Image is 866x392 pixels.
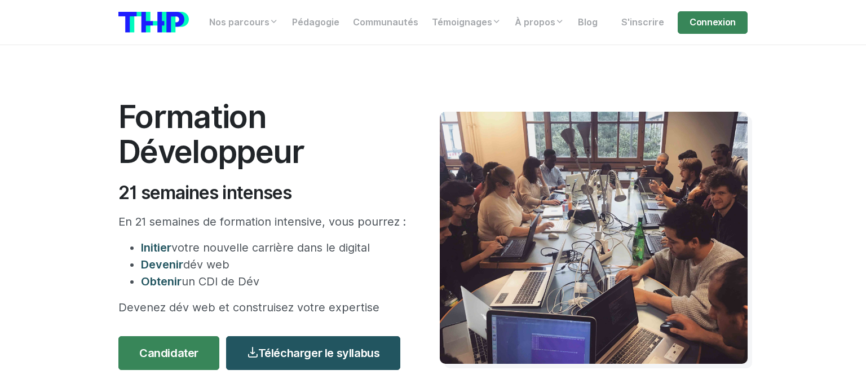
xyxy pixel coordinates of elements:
[202,11,285,34] a: Nos parcours
[118,182,406,204] h2: 21 semaines intenses
[118,213,406,230] p: En 21 semaines de formation intensive, vous pourrez :
[118,99,406,169] h1: Formation Développeur
[285,11,346,34] a: Pédagogie
[141,273,406,290] li: un CDI de Dév
[571,11,604,34] a: Blog
[346,11,425,34] a: Communautés
[226,336,400,370] a: Télécharger le syllabus
[118,12,189,33] img: logo
[141,239,406,256] li: votre nouvelle carrière dans le digital
[141,258,183,271] span: Devenir
[141,275,182,288] span: Obtenir
[615,11,671,34] a: S'inscrire
[118,299,406,316] p: Devenez dév web et construisez votre expertise
[678,11,748,34] a: Connexion
[141,256,406,273] li: dév web
[141,241,171,254] span: Initier
[508,11,571,34] a: À propos
[425,11,508,34] a: Témoignages
[118,336,219,370] a: Candidater
[440,112,748,364] img: Travail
